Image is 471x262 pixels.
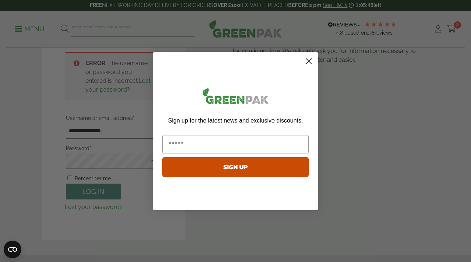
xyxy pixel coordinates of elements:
[168,117,303,124] span: Sign up for the latest news and exclusive discounts.
[162,85,309,110] img: greenpak_logo
[162,135,309,153] input: Email
[302,55,315,68] button: Close dialog
[4,241,21,258] button: Open CMP widget
[162,157,309,177] button: SIGN UP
